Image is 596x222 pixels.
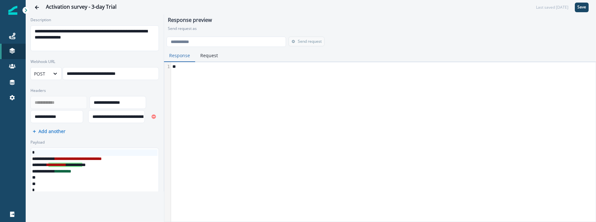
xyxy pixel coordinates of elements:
div: Last saved [DATE] [536,4,568,10]
button: Response [164,49,195,62]
label: Headers [30,88,155,93]
button: Add another [33,128,65,134]
p: Send request [298,39,322,44]
button: Send request [289,37,324,46]
button: Request [195,49,223,62]
label: Webhook URL [30,59,155,65]
div: 1 [164,64,171,70]
p: Send request as [168,26,592,31]
h1: Response preview [168,17,592,26]
label: Description [30,17,155,23]
div: Activation survey - 3-day Trial [46,4,117,11]
button: Save [575,3,589,12]
p: Add another [39,128,65,134]
button: Go back [30,1,43,14]
div: POST [34,70,47,77]
p: Save [577,5,586,9]
img: Inflection [8,6,17,15]
label: Payload [30,139,155,145]
button: Remove [149,112,159,121]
